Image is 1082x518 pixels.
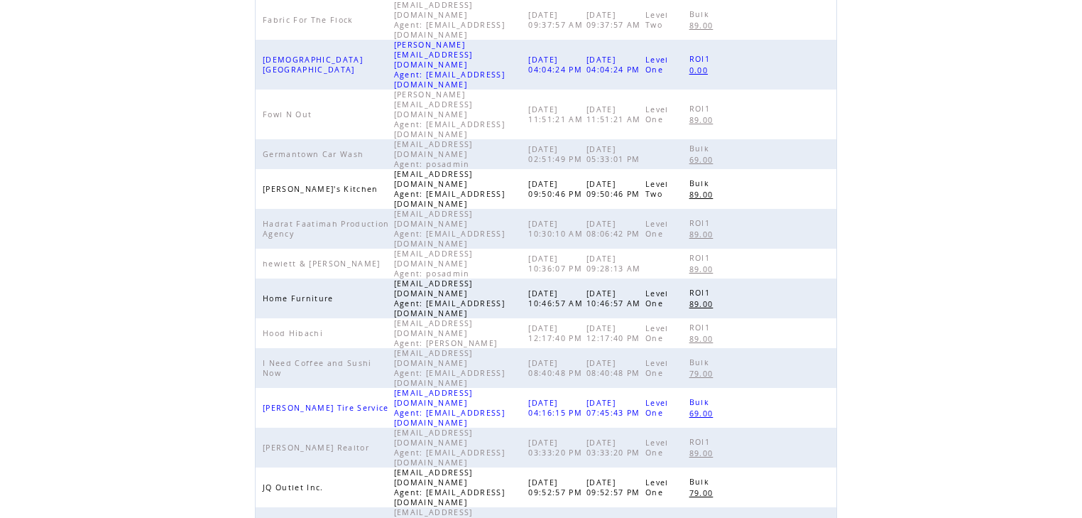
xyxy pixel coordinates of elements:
[528,104,586,124] span: [DATE] 11:51:21 AM
[645,288,669,308] span: Level One
[528,398,586,418] span: [DATE] 04:16:15 PM
[689,263,721,275] a: 89.00
[689,447,721,459] a: 89.00
[689,264,717,274] span: 89.00
[689,488,717,498] span: 79.00
[689,323,714,333] span: ROI1
[394,169,505,209] span: [EMAIL_ADDRESS][DOMAIN_NAME] Agent: [EMAIL_ADDRESS][DOMAIN_NAME]
[689,333,721,345] a: 89.00
[394,40,505,90] span: [PERSON_NAME][EMAIL_ADDRESS][DOMAIN_NAME] Agent: [EMAIL_ADDRESS][DOMAIN_NAME]
[689,115,717,125] span: 89.00
[645,55,669,75] span: Level One
[586,358,644,378] span: [DATE] 08:40:48 PM
[263,482,327,492] span: JQ Outlet Inc.
[263,443,373,453] span: [PERSON_NAME] Realtor
[645,10,669,30] span: Level Two
[586,323,644,343] span: [DATE] 12:17:40 PM
[263,15,357,25] span: Fabric For The Flock
[394,428,505,468] span: [EMAIL_ADDRESS][DOMAIN_NAME] Agent: [EMAIL_ADDRESS][DOMAIN_NAME]
[263,403,393,413] span: [PERSON_NAME] Tire Service
[586,219,644,239] span: [DATE] 08:06:42 PM
[645,104,669,124] span: Level One
[689,367,721,379] a: 79.00
[528,55,586,75] span: [DATE] 04:04:24 PM
[689,104,714,114] span: ROI1
[528,438,586,458] span: [DATE] 03:33:20 PM
[645,398,669,418] span: Level One
[645,358,669,378] span: Level One
[586,288,645,308] span: [DATE] 10:46:57 AM
[689,144,713,153] span: Bulk
[586,254,645,274] span: [DATE] 09:28:13 AM
[394,318,501,348] span: [EMAIL_ADDRESS][DOMAIN_NAME] Agent: [PERSON_NAME]
[263,219,390,239] span: Hadrat Faatimah Production Agency
[689,65,711,75] span: 0.00
[689,155,717,165] span: 69.00
[689,334,717,344] span: 89.00
[263,293,337,303] span: Home Furniture
[263,259,384,269] span: hewlett & [PERSON_NAME]
[689,369,717,379] span: 79.00
[528,144,586,164] span: [DATE] 02:51:49 PM
[689,298,721,310] a: 89.00
[689,9,713,19] span: Bulk
[394,468,505,507] span: [EMAIL_ADDRESS][DOMAIN_NAME] Agent: [EMAIL_ADDRESS][DOMAIN_NAME]
[689,218,714,228] span: ROI1
[528,288,586,308] span: [DATE] 10:46:57 AM
[263,184,382,194] span: [PERSON_NAME]'s Kitchen
[263,358,372,378] span: I Need Coffee and Sushi Now
[689,228,721,240] a: 89.00
[645,477,669,497] span: Level One
[689,153,721,166] a: 69.00
[645,323,669,343] span: Level One
[689,397,713,407] span: Bulk
[689,299,717,309] span: 89.00
[689,407,721,419] a: 69.00
[586,398,644,418] span: [DATE] 07:45:43 PM
[645,438,669,458] span: Level One
[586,179,644,199] span: [DATE] 09:50:46 PM
[528,10,586,30] span: [DATE] 09:37:57 AM
[689,288,714,298] span: ROI1
[528,254,586,274] span: [DATE] 10:36:07 PM
[263,149,367,159] span: Germantown Car Wash
[689,19,721,31] a: 89.00
[528,477,586,497] span: [DATE] 09:52:57 PM
[689,54,714,64] span: ROI1
[689,64,715,76] a: 0.00
[689,178,713,188] span: Bulk
[528,323,586,343] span: [DATE] 12:17:40 PM
[394,388,505,428] span: [EMAIL_ADDRESS][DOMAIN_NAME] Agent: [EMAIL_ADDRESS][DOMAIN_NAME]
[689,114,721,126] a: 89.00
[394,139,474,169] span: [EMAIL_ADDRESS][DOMAIN_NAME] Agent: posadmin
[263,109,315,119] span: Fowl N Out
[263,55,363,75] span: [DEMOGRAPHIC_DATA][GEOGRAPHIC_DATA]
[394,348,505,388] span: [EMAIL_ADDRESS][DOMAIN_NAME] Agent: [EMAIL_ADDRESS][DOMAIN_NAME]
[528,219,586,239] span: [DATE] 10:30:10 AM
[586,55,644,75] span: [DATE] 04:04:24 PM
[586,438,644,458] span: [DATE] 03:33:20 PM
[689,21,717,31] span: 89.00
[689,437,714,447] span: ROI1
[394,249,474,279] span: [EMAIL_ADDRESS][DOMAIN_NAME] Agent: posadmin
[586,104,645,124] span: [DATE] 11:51:21 AM
[528,358,586,378] span: [DATE] 08:40:48 PM
[689,188,721,200] a: 89.00
[645,219,669,239] span: Level One
[689,448,717,458] span: 89.00
[586,477,644,497] span: [DATE] 09:52:57 PM
[689,253,714,263] span: ROI1
[689,230,717,239] span: 89.00
[394,279,505,318] span: [EMAIL_ADDRESS][DOMAIN_NAME] Agent: [EMAIL_ADDRESS][DOMAIN_NAME]
[689,487,721,499] a: 79.00
[645,179,669,199] span: Level Two
[689,477,713,487] span: Bulk
[586,144,644,164] span: [DATE] 05:33:01 PM
[263,328,327,338] span: Hood Hibachi
[528,179,586,199] span: [DATE] 09:50:46 PM
[394,90,505,139] span: [PERSON_NAME][EMAIL_ADDRESS][DOMAIN_NAME] Agent: [EMAIL_ADDRESS][DOMAIN_NAME]
[689,357,713,367] span: Bulk
[394,209,505,249] span: [EMAIL_ADDRESS][DOMAIN_NAME] Agent: [EMAIL_ADDRESS][DOMAIN_NAME]
[689,190,717,200] span: 89.00
[689,409,717,419] span: 69.00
